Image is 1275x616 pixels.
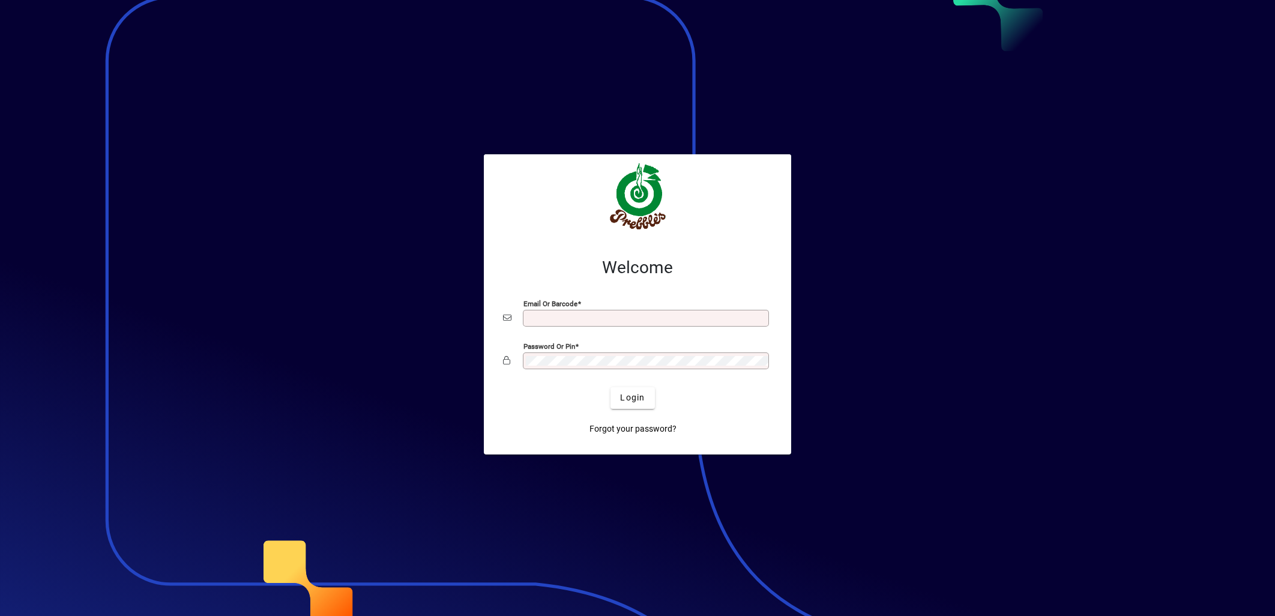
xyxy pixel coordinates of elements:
mat-label: Email or Barcode [523,299,577,307]
h2: Welcome [503,258,772,278]
a: Forgot your password? [585,418,681,440]
mat-label: Password or Pin [523,342,575,350]
span: Login [620,391,645,404]
span: Forgot your password? [589,423,677,435]
button: Login [610,387,654,409]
